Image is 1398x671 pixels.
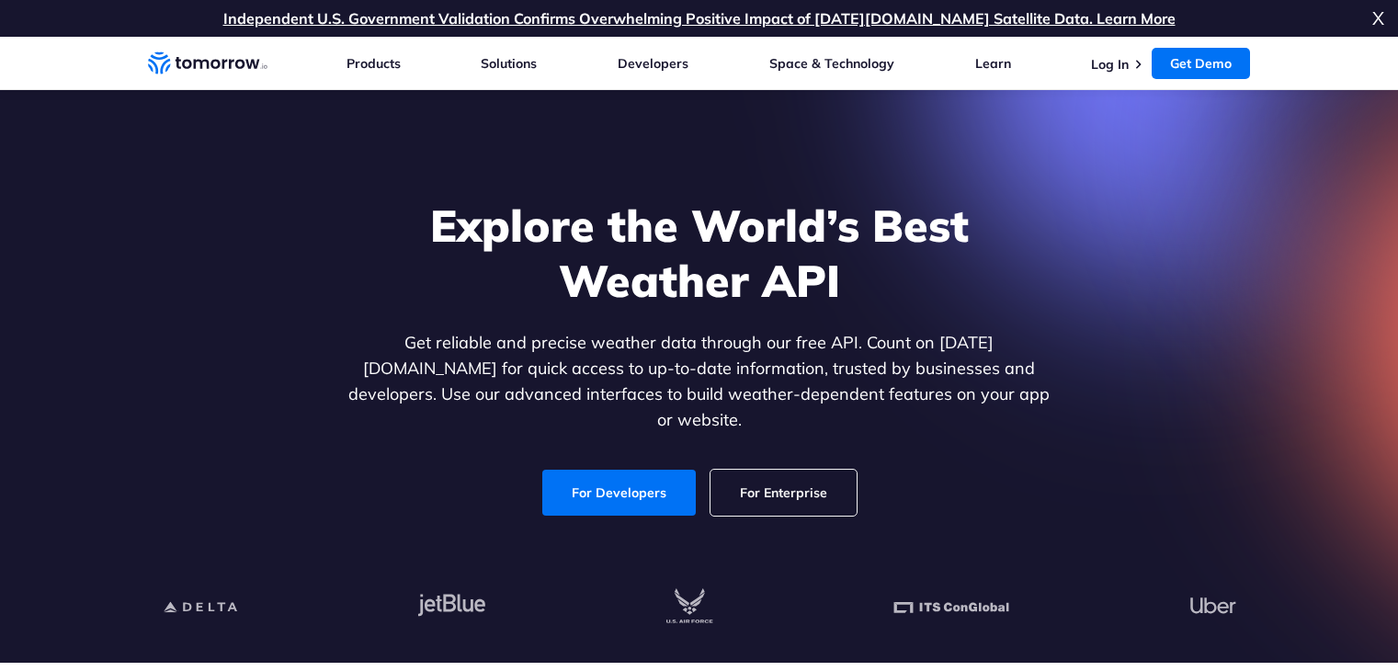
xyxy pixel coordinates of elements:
a: Solutions [481,55,537,72]
a: Log In [1091,56,1129,73]
a: Home link [148,50,267,77]
h1: Explore the World’s Best Weather API [345,198,1054,308]
a: Space & Technology [769,55,894,72]
a: For Enterprise [710,470,857,516]
a: Products [347,55,401,72]
a: Learn [975,55,1011,72]
p: Get reliable and precise weather data through our free API. Count on [DATE][DOMAIN_NAME] for quic... [345,330,1054,433]
a: Independent U.S. Government Validation Confirms Overwhelming Positive Impact of [DATE][DOMAIN_NAM... [223,9,1176,28]
a: For Developers [542,470,696,516]
a: Get Demo [1152,48,1250,79]
a: Developers [618,55,688,72]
